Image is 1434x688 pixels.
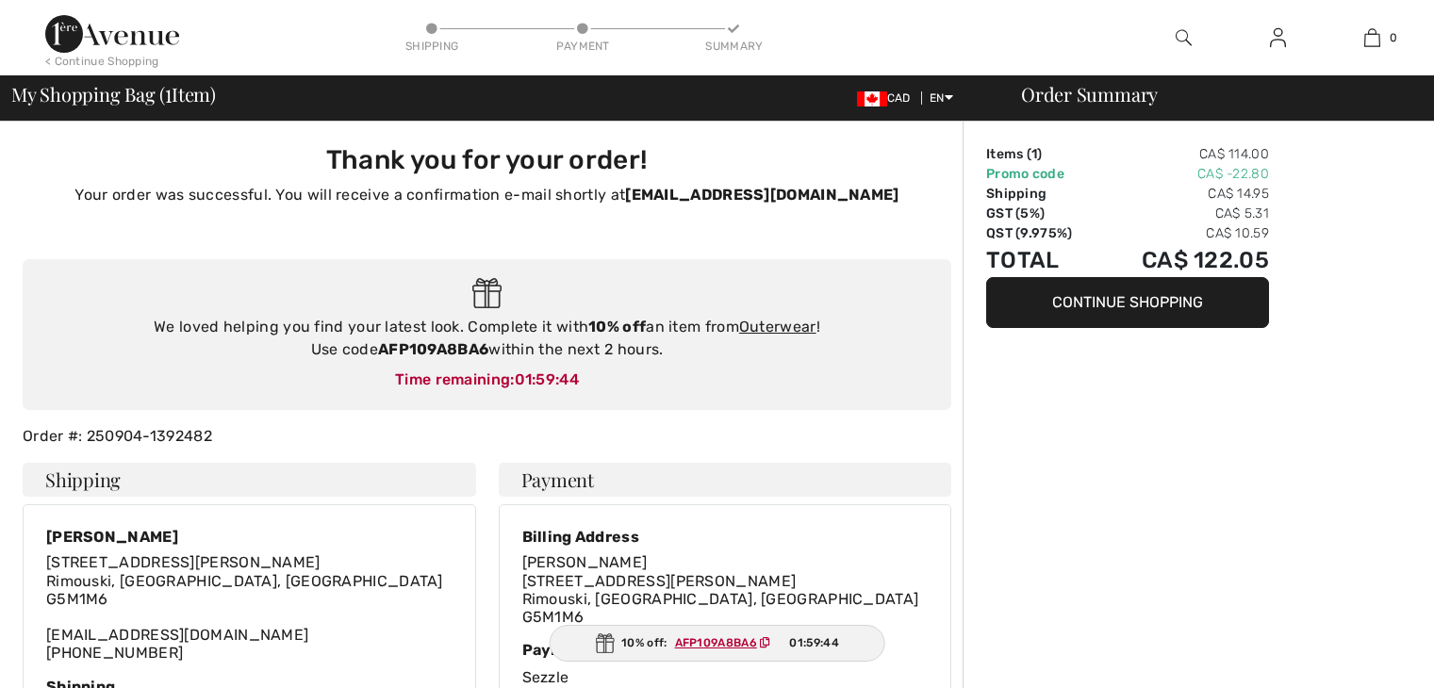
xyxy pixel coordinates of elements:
div: Payment [554,38,611,55]
td: QST (9.975%) [986,223,1100,243]
span: 01:59:44 [789,634,838,651]
div: Order Summary [998,85,1423,104]
div: [EMAIL_ADDRESS][DOMAIN_NAME] [PHONE_NUMBER] [46,553,443,662]
img: My Info [1270,26,1286,49]
h4: Shipping [23,463,476,497]
a: 0 [1326,26,1418,49]
div: Shipping [404,38,460,55]
span: [PERSON_NAME] [522,553,648,571]
td: CA$ -22.80 [1100,164,1269,184]
h4: Payment [499,463,952,497]
div: Payment [522,641,929,659]
td: CA$ 10.59 [1100,223,1269,243]
img: Gift.svg [595,633,614,653]
td: Shipping [986,184,1100,204]
td: CA$ 114.00 [1100,144,1269,164]
h3: Thank you for your order! [34,144,940,176]
td: CA$ 5.31 [1100,204,1269,223]
span: [STREET_ADDRESS][PERSON_NAME] Rimouski, [GEOGRAPHIC_DATA], [GEOGRAPHIC_DATA] G5M1M6 [46,553,443,607]
td: Promo code [986,164,1100,184]
img: My Bag [1364,26,1380,49]
div: We loved helping you find your latest look. Complete it with an item from ! Use code within the n... [41,316,932,361]
img: Canadian Dollar [857,91,887,106]
span: 1 [165,80,172,105]
strong: [EMAIL_ADDRESS][DOMAIN_NAME] [625,186,898,204]
img: 1ère Avenue [45,15,179,53]
button: Continue Shopping [986,277,1269,328]
td: CA$ 122.05 [1100,243,1269,277]
strong: AFP109A8BA6 [378,340,488,358]
ins: AFP109A8BA6 [675,636,757,649]
span: CAD [857,91,918,105]
span: My Shopping Bag ( Item) [11,85,216,104]
td: GST (5%) [986,204,1100,223]
strong: 10% off [588,318,646,336]
div: Billing Address [522,528,919,546]
td: Items ( ) [986,144,1100,164]
a: Sign In [1255,26,1301,50]
div: < Continue Shopping [45,53,159,70]
div: [PERSON_NAME] [46,528,443,546]
span: EN [930,91,953,105]
span: [STREET_ADDRESS][PERSON_NAME] Rimouski, [GEOGRAPHIC_DATA], [GEOGRAPHIC_DATA] G5M1M6 [522,572,919,626]
a: Outerwear [739,318,816,336]
span: 0 [1390,29,1397,46]
div: 10% off: [549,625,885,662]
td: Total [986,243,1100,277]
div: Order #: 250904-1392482 [11,425,963,448]
span: 01:59:44 [515,370,579,388]
td: CA$ 14.95 [1100,184,1269,204]
img: search the website [1176,26,1192,49]
span: 1 [1031,146,1037,162]
img: Gift.svg [472,278,502,309]
div: Time remaining: [41,369,932,391]
div: Summary [705,38,762,55]
p: Your order was successful. You will receive a confirmation e-mail shortly at [34,184,940,206]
